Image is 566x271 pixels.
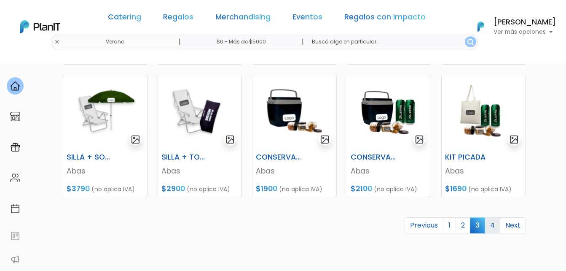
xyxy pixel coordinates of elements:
[441,75,526,197] a: gallery-light KIT PICADA Abas $1690 (no aplica IVA)
[158,75,242,197] a: gallery-light SILLA + TOALLA Abas $2900 (no aplica IVA)
[63,75,148,197] a: gallery-light SILLA + SOMBRILLA Abas $3790 (no aplica IVA)
[500,217,526,233] a: Next
[347,75,431,149] img: thumb_Captura_de_pantalla_2025-09-15_134016.png
[467,39,474,45] img: search_button-432b6d5273f82d61273b3651a40e1bd1b912527efae98b1b7a1b2c0702e16a8d.svg
[256,184,277,194] span: $1900
[187,185,230,193] span: (no aplica IVA)
[62,153,120,162] h6: SILLA + SOMBRILLA
[43,8,121,24] div: ¿Necesitás ayuda?
[485,217,500,233] a: 4
[509,135,519,144] img: gallery-light
[10,81,20,91] img: home-e721727adea9d79c4d83392d1f703f7f8bce08238fde08b1acbfd93340b81755.svg
[320,135,330,144] img: gallery-light
[91,185,135,193] span: (no aplica IVA)
[10,142,20,152] img: campaigns-02234683943229c281be62815700db0a1741e53638e28bf9629b52c665b00959.svg
[67,184,90,194] span: $3790
[445,165,522,176] p: Abas
[279,185,322,193] span: (no aplica IVA)
[440,153,498,162] h6: KIT PICADA
[468,185,512,193] span: (no aplica IVA)
[351,184,372,194] span: $2100
[405,217,443,233] a: Previous
[161,184,185,194] span: $2900
[472,17,490,36] img: PlanIt Logo
[456,217,470,233] a: 2
[256,165,333,176] p: Abas
[347,75,432,197] a: gallery-light CONSERVADORA + PICADA Abas $2100 (no aplica IVA)
[494,29,556,35] p: Ver más opciones
[54,39,60,45] img: close-6986928ebcb1d6c9903e3b54e860dbc4d054630f23adef3a32610726dff6a82b.svg
[10,255,20,265] img: partners-52edf745621dab592f3b2c58e3bca9d71375a7ef29c3b500c9f145b62cc070d4.svg
[302,37,304,47] p: |
[10,111,20,122] img: marketplace-4ceaa7011d94191e9ded77b95e3339b90024bf715f7c57f8cf31f2d8c509eaba.svg
[494,19,556,26] h6: [PERSON_NAME]
[305,34,477,50] input: Buscá algo en particular..
[10,173,20,183] img: people-662611757002400ad9ed0e3c099ab2801c6687ba6c219adb57efc949bc21e19d.svg
[346,153,404,162] h6: CONSERVADORA + PICADA
[344,14,426,24] a: Regalos con Impacto
[179,37,181,47] p: |
[10,231,20,241] img: feedback-78b5a0c8f98aac82b08bfc38622c3050aee476f2c9584af64705fc4e61158814.svg
[10,203,20,214] img: calendar-87d922413cdce8b2cf7b7f5f62616a5cf9e4887200fb71536465627b3292af00.svg
[252,75,337,197] a: gallery-light CONSERVADORA + PICADA Abas $1900 (no aplica IVA)
[415,135,424,144] img: gallery-light
[467,16,556,38] button: PlanIt Logo [PERSON_NAME] Ver más opciones
[251,153,309,162] h6: CONSERVADORA + PICADA
[351,165,428,176] p: Abas
[131,135,140,144] img: gallery-light
[442,75,526,149] img: thumb_Captura_de_pantalla_2025-09-15_140022.png
[63,75,147,149] img: thumb_Captura_de_pantalla_2025-09-15_123502.png
[161,165,239,176] p: Abas
[20,20,60,33] img: PlanIt Logo
[215,14,271,24] a: Merchandising
[163,14,193,24] a: Regalos
[252,75,336,149] img: thumb_Captura_de_pantalla_2025-09-15_133136.png
[443,217,456,233] a: 1
[156,153,215,162] h6: SILLA + TOALLA
[108,14,141,24] a: Catering
[225,135,235,144] img: gallery-light
[445,184,467,194] span: $1690
[470,217,485,233] span: 3
[292,14,322,24] a: Eventos
[374,185,417,193] span: (no aplica IVA)
[158,75,242,149] img: thumb_Captura_de_pantalla_2025-09-15_124154.png
[67,165,144,176] p: Abas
